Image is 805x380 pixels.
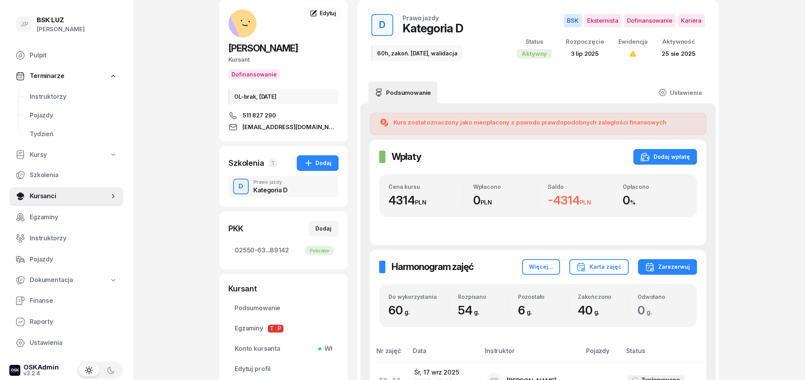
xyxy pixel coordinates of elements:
[578,303,603,317] span: 40
[228,111,338,120] a: 511 827 290
[623,193,688,208] div: 0
[368,82,437,103] a: Podsumowanie
[235,180,246,193] div: D
[638,303,656,317] span: 0
[652,82,708,103] a: Ustawienia
[9,67,123,85] a: Terminarze
[581,346,621,362] th: Pojazdy
[228,223,243,234] div: PKK
[392,151,421,163] h2: Wpłaty
[20,21,28,28] span: JP
[638,293,687,300] div: Odwołano
[30,233,117,243] span: Instruktorzy
[305,246,334,255] div: Pobrano
[30,150,47,160] span: Kursy
[517,49,552,59] div: Aktywny
[23,87,123,106] a: Instruktorzy
[253,187,288,193] div: Kategoria D
[320,10,336,16] span: Edytuj
[315,224,331,233] div: Dodaj
[518,303,536,317] span: 6
[392,261,474,273] h2: Harmonogram zajęć
[233,179,249,194] button: D
[518,293,568,300] div: Pozostało
[480,346,581,362] th: Instruktor
[529,262,553,272] div: Więcej...
[578,293,628,300] div: Zakończono
[23,371,59,376] div: v3.2.4
[404,308,410,316] small: g.
[9,208,123,227] a: Egzaminy
[235,323,332,334] span: Egzaminy
[30,71,64,81] span: Terminarze
[388,193,463,208] div: 4314
[9,166,123,185] a: Szkolenia
[30,296,117,306] span: Finanse
[584,14,622,27] span: Eksternista
[228,241,338,260] a: 02550-63...89142Pobrano
[388,303,413,317] span: 60
[415,199,426,206] small: PLN
[566,37,604,47] div: Rozpoczęcie
[630,199,635,206] small: %
[30,212,117,222] span: Egzaminy
[388,183,463,190] div: Cena kursu
[9,250,123,269] a: Pojazdy
[235,344,332,354] span: Konto kursanta
[9,229,123,248] a: Instruktorzy
[548,193,613,208] div: -4314
[9,313,123,331] a: Raporty
[242,123,338,132] span: [EMAIL_ADDRESS][DOMAIN_NAME]
[23,106,123,125] a: Pojazdy
[242,111,276,120] span: 511 827 290
[30,110,117,121] span: Pojazdy
[235,303,332,313] span: Podsumowanie
[9,146,123,164] a: Kursy
[526,308,532,316] small: g.
[228,123,338,132] a: [EMAIL_ADDRESS][DOMAIN_NAME]
[228,89,338,105] div: OL-brak, [DATE]
[37,17,85,23] div: BSK LUZ
[458,303,483,317] span: 54
[474,308,479,316] small: g.
[30,191,109,201] span: Kursanci
[458,293,508,300] div: Rozpisano
[304,6,342,20] a: Edytuj
[645,262,690,272] div: Zarezerwuj
[473,193,538,208] div: 0
[37,24,85,34] div: [PERSON_NAME]
[253,180,288,185] div: Prawo jazdy
[394,118,666,127] div: Kurs został oznaczony jako nieopłacony z powodu prawdopodobnych zaległości finansowych
[618,37,648,47] div: Ewidencja
[480,199,492,206] small: PLN
[9,46,123,65] a: Pulpit
[646,308,652,316] small: g.
[522,259,560,275] button: Więcej...
[9,271,123,289] a: Dokumentacja
[228,299,338,318] a: Podsumowanie
[30,254,117,265] span: Pojazdy
[30,50,117,60] span: Pulpit
[576,262,622,272] div: Karta zajęć
[9,187,123,206] a: Kursanci
[228,176,338,197] button: DPrawo jazdyKategoria D
[9,334,123,352] a: Ustawienia
[228,43,298,54] span: [PERSON_NAME]
[408,346,480,362] th: Data
[402,21,463,35] div: Kategoria D
[228,319,338,338] a: EgzaminyTP
[30,129,117,139] span: Tydzień
[564,14,705,27] button: BSKEksternistaDofinansowanieKariera
[548,183,613,190] div: Saldo
[30,338,117,348] span: Ustawienia
[662,49,695,59] div: 25 sie 2025
[228,55,338,65] div: Kursant
[633,149,697,165] button: Dodaj wpłatę
[579,199,591,206] small: PLN
[235,245,332,256] span: 02550-63...89142
[640,152,690,162] div: Dodaj wpłatę
[564,14,582,27] span: BSK
[30,92,117,102] span: Instruktorzy
[9,365,20,376] img: logo-xs-dark@2x.png
[228,69,280,79] span: Dofinansowanie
